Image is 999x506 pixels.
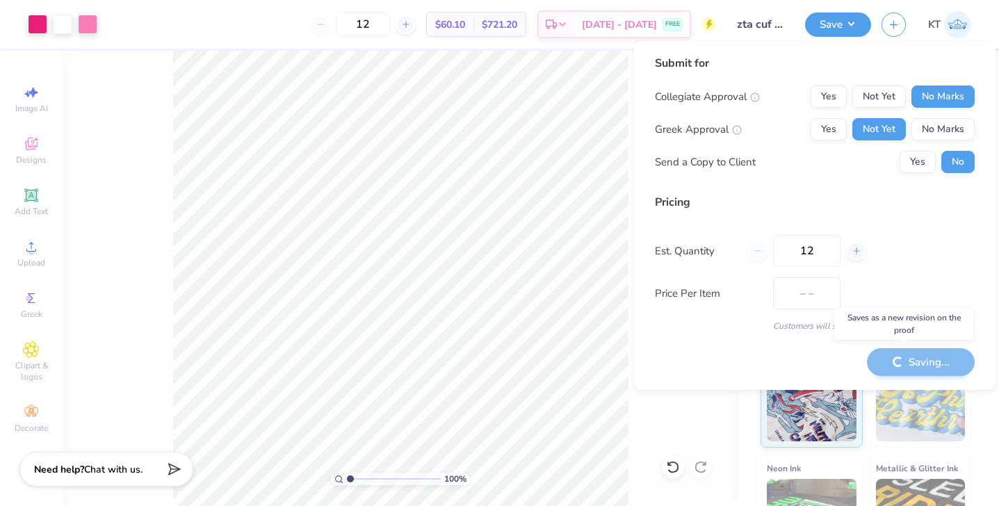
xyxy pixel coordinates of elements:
span: Designs [16,154,47,165]
span: Decorate [15,423,48,434]
img: Kylie Teeple [944,11,971,38]
button: No Marks [911,85,975,108]
button: No Marks [911,118,975,140]
span: Chat with us. [84,463,143,476]
button: Yes [811,118,847,140]
span: Add Text [15,206,48,217]
a: KT [928,11,971,38]
div: Pricing [655,194,975,211]
span: 100 % [444,473,466,485]
span: Clipart & logos [7,360,56,382]
span: KT [928,17,941,33]
span: Image AI [15,103,48,114]
span: Metallic & Glitter Ink [876,461,958,475]
span: $721.20 [482,17,517,32]
div: Submit for [655,55,975,72]
input: – – [336,12,390,37]
div: Customers will see this price on HQ. [655,320,975,332]
span: Neon Ink [767,461,801,475]
span: [DATE] - [DATE] [582,17,657,32]
img: Standard [767,372,856,441]
input: – – [773,235,840,267]
label: Price Per Item [655,286,763,302]
button: No [941,151,975,173]
strong: Need help? [34,463,84,476]
div: Collegiate Approval [655,89,760,105]
label: Est. Quantity [655,243,738,259]
input: Untitled Design [726,10,795,38]
span: $60.10 [435,17,465,32]
div: Send a Copy to Client [655,154,756,170]
button: Yes [811,85,847,108]
button: Not Yet [852,85,906,108]
button: Not Yet [852,118,906,140]
span: FREE [665,19,680,29]
button: Save [805,13,871,37]
span: Greek [21,309,42,320]
button: Yes [900,151,936,173]
div: Saves as a new revision on the proof [834,308,973,340]
img: Puff Ink [876,372,966,441]
span: Upload [17,257,45,268]
div: Greek Approval [655,122,742,138]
